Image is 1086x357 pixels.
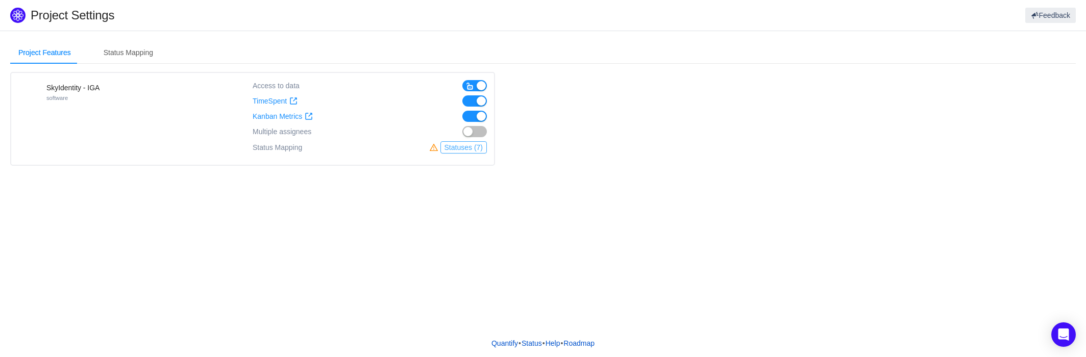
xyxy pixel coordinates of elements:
[491,336,519,351] a: Quantify
[519,339,521,347] span: •
[560,339,563,347] span: •
[253,97,287,106] span: TimeSpent
[430,143,440,151] i: icon: warning
[31,8,649,23] h1: Project Settings
[46,83,100,93] h4: SkyIdentity - IGA
[253,97,298,106] a: TimeSpent
[253,112,313,121] a: Kanban Metrics
[1051,322,1076,347] div: Open Intercom Messenger
[10,8,26,23] img: Quantify
[545,336,561,351] a: Help
[95,41,161,64] div: Status Mapping
[542,339,545,347] span: •
[18,83,39,103] img: 13683
[46,95,68,101] small: software
[521,336,542,351] a: Status
[10,41,79,64] div: Project Features
[1025,8,1076,23] button: Feedback
[253,141,302,154] div: Status Mapping
[563,336,595,351] a: Roadmap
[253,80,300,91] div: Access to data
[440,141,487,154] button: Statuses (7)
[253,112,302,121] span: Kanban Metrics
[253,127,311,136] span: Multiple assignees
